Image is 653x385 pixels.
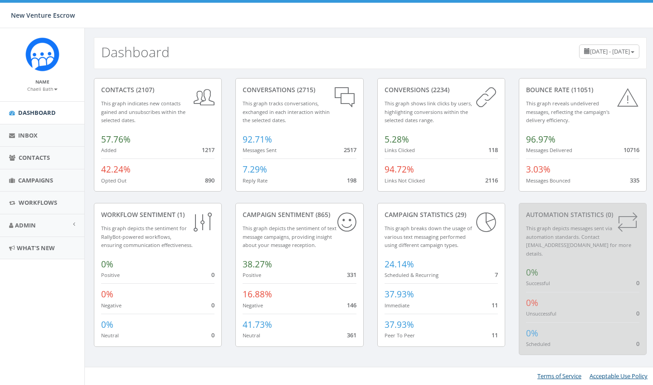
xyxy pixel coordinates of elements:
span: 0 [636,309,639,317]
small: This graph breaks down the usage of various text messaging performed using different campaign types. [385,225,472,248]
small: This graph indicates new contacts gained and unsubscribes within the selected dates. [101,100,185,123]
small: Peer To Peer [385,332,415,339]
span: 37.93% [385,319,414,331]
span: 331 [347,271,356,279]
span: 118 [488,146,498,154]
small: This graph depicts messages sent via automation standards. Contact [EMAIL_ADDRESS][DOMAIN_NAME] f... [526,225,631,257]
span: 94.72% [385,163,414,175]
small: Scheduled & Recurring [385,271,439,278]
span: New Venture Escrow [11,11,75,20]
small: Unsuccessful [526,310,556,317]
small: Messages Sent [243,147,277,153]
small: This graph shows link clicks by users, highlighting conversions within the selected dates range. [385,100,472,123]
span: 0% [101,258,113,270]
span: 198 [347,176,356,184]
span: 0 [636,340,639,348]
span: 7 [495,271,498,279]
span: 42.24% [101,163,131,175]
span: Dashboard [18,109,56,117]
span: 361 [347,331,356,339]
small: Successful [526,280,550,286]
span: 3.03% [526,163,551,175]
small: Messages Delivered [526,147,572,153]
span: 0% [526,267,538,278]
span: (11051) [570,85,593,94]
span: (2715) [295,85,315,94]
span: (0) [604,210,613,219]
small: Chaeli Bath [27,86,58,92]
div: conversions [385,85,498,94]
small: Positive [101,271,120,278]
span: (2107) [134,85,154,94]
a: Chaeli Bath [27,84,58,93]
span: 890 [205,176,214,184]
small: Links Not Clicked [385,177,425,184]
small: Positive [243,271,261,278]
span: (1) [175,210,185,219]
span: (29) [453,210,466,219]
span: 0 [211,331,214,339]
small: Links Clicked [385,147,415,153]
span: 24.14% [385,258,414,270]
span: 37.93% [385,288,414,300]
a: Terms of Service [537,372,581,380]
span: Workflows [19,198,57,207]
span: Admin [15,221,36,229]
small: Reply Rate [243,177,268,184]
small: Added [101,147,117,153]
span: Inbox [18,131,38,139]
span: 0% [101,319,113,331]
small: Neutral [101,332,119,339]
span: 146 [347,301,356,309]
span: 0% [526,327,538,339]
span: 96.97% [526,133,556,145]
div: Workflow Sentiment [101,210,214,219]
span: 0 [636,279,639,287]
div: conversations [243,85,356,94]
span: 92.71% [243,133,272,145]
span: 57.76% [101,133,131,145]
span: Campaigns [18,176,53,184]
span: What's New [17,244,55,252]
span: [DATE] - [DATE] [590,47,630,55]
small: Scheduled [526,341,551,347]
small: Negative [101,302,122,309]
span: 0% [526,297,538,309]
span: (865) [314,210,330,219]
span: Contacts [19,153,50,162]
small: Neutral [243,332,260,339]
small: This graph depicts the sentiment for RallyBot-powered workflows, ensuring communication effective... [101,225,193,248]
span: 16.88% [243,288,272,300]
small: This graph reveals undelivered messages, reflecting the campaign's delivery efficiency. [526,100,609,123]
span: (2234) [429,85,449,94]
span: 2116 [485,176,498,184]
div: Campaign Statistics [385,210,498,219]
span: 335 [630,176,639,184]
span: 1217 [202,146,214,154]
h2: Dashboard [101,44,170,59]
span: 0 [211,271,214,279]
span: 38.27% [243,258,272,270]
span: 7.29% [243,163,267,175]
small: This graph tracks conversations, exchanged in each interaction within the selected dates. [243,100,330,123]
span: 11 [492,331,498,339]
span: 0% [101,288,113,300]
small: Name [35,79,49,85]
span: 2517 [344,146,356,154]
span: 5.28% [385,133,409,145]
small: This graph depicts the sentiment of text message campaigns, providing insight about your message ... [243,225,336,248]
div: Bounce Rate [526,85,639,94]
small: Opted Out [101,177,127,184]
span: 41.73% [243,319,272,331]
div: Automation Statistics [526,210,639,219]
img: Rally_Corp_Icon_1.png [25,37,59,71]
small: Messages Bounced [526,177,570,184]
small: Negative [243,302,263,309]
small: Immediate [385,302,409,309]
span: 10716 [624,146,639,154]
div: Campaign Sentiment [243,210,356,219]
div: contacts [101,85,214,94]
span: 0 [211,301,214,309]
span: 11 [492,301,498,309]
a: Acceptable Use Policy [590,372,648,380]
